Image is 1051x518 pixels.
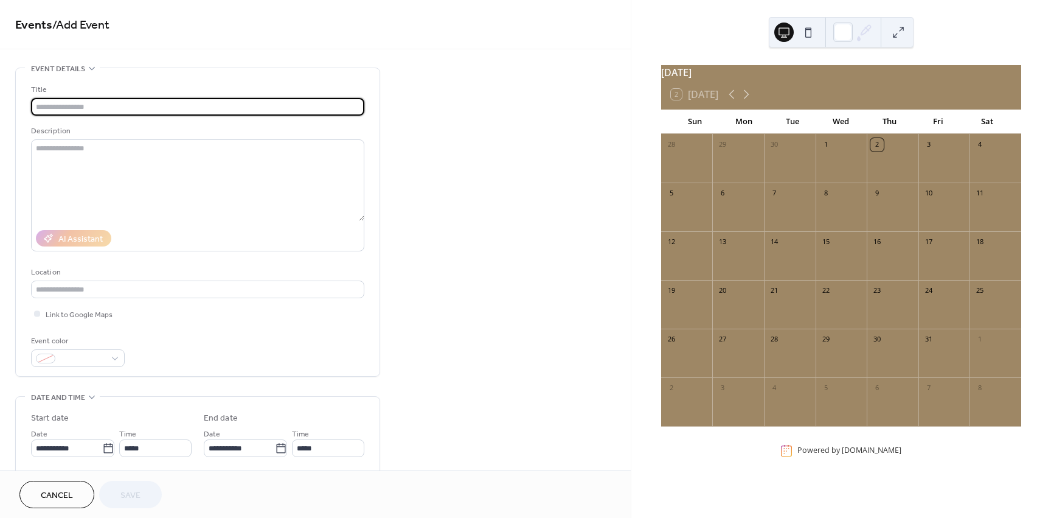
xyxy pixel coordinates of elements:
div: 29 [819,333,833,346]
div: Wed [817,110,865,134]
div: 12 [665,236,678,249]
span: Link to Google Maps [46,309,113,321]
div: 17 [922,236,935,249]
span: Time [119,428,136,441]
div: Thu [865,110,914,134]
div: 11 [973,187,987,200]
div: 22 [819,284,833,298]
div: 4 [973,138,987,152]
button: Cancel [19,481,94,508]
div: 25 [973,284,987,298]
div: Powered by [797,445,901,455]
div: 20 [716,284,729,298]
a: [DOMAIN_NAME] [842,445,901,455]
span: Event details [31,63,85,75]
div: Title [31,83,362,96]
div: 31 [922,333,935,346]
div: Description [31,125,362,138]
span: Cancel [41,489,73,502]
span: Time [292,428,309,441]
div: 9 [870,187,884,200]
div: Fri [914,110,963,134]
div: 8 [819,187,833,200]
div: 13 [716,236,729,249]
div: 6 [716,187,729,200]
div: 10 [922,187,935,200]
div: [DATE] [661,65,1021,80]
div: Sat [963,110,1011,134]
div: 3 [922,138,935,152]
div: Location [31,266,362,279]
span: Date and time [31,391,85,404]
div: 7 [922,382,935,395]
div: 7 [768,187,781,200]
div: 26 [665,333,678,346]
div: 21 [768,284,781,298]
div: 29 [716,138,729,152]
div: 4 [768,382,781,395]
div: 30 [768,138,781,152]
div: 28 [768,333,781,346]
div: Sun [671,110,720,134]
div: 28 [665,138,678,152]
div: 27 [716,333,729,346]
span: Date [31,428,47,441]
div: 14 [768,236,781,249]
div: 2 [870,138,884,152]
div: Event color [31,335,122,348]
div: 18 [973,236,987,249]
div: 3 [716,382,729,395]
span: Date [204,428,220,441]
div: End date [204,412,238,425]
div: Start date [31,412,69,425]
div: 19 [665,284,678,298]
div: Tue [768,110,817,134]
div: 24 [922,284,935,298]
div: 2 [665,382,678,395]
div: 5 [665,187,678,200]
div: 23 [870,284,884,298]
span: / Add Event [52,13,109,37]
div: 30 [870,333,884,346]
div: 1 [973,333,987,346]
div: Mon [720,110,768,134]
div: 8 [973,382,987,395]
div: 6 [870,382,884,395]
div: 5 [819,382,833,395]
div: 15 [819,236,833,249]
div: 16 [870,236,884,249]
div: 1 [819,138,833,152]
a: Events [15,13,52,37]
